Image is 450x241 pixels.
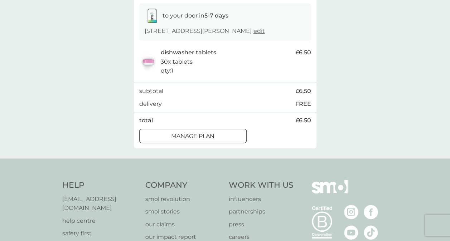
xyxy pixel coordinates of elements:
img: visit the smol Instagram page [344,205,358,219]
span: £6.50 [296,48,311,57]
p: Manage plan [171,132,214,141]
p: qty : 1 [161,66,173,75]
span: £6.50 [296,116,311,125]
p: total [139,116,153,125]
a: smol stories [145,207,222,216]
a: smol revolution [145,195,222,204]
strong: 5-7 days [204,12,228,19]
span: £6.50 [296,87,311,96]
button: Manage plan [139,129,247,143]
p: [STREET_ADDRESS][PERSON_NAME] [145,26,265,36]
h4: Work With Us [229,180,294,191]
a: help centre [62,216,139,226]
img: visit the smol Facebook page [364,205,378,219]
p: dishwasher tablets [161,48,216,57]
h4: Help [62,180,139,191]
p: subtotal [139,87,163,96]
img: visit the smol Tiktok page [364,225,378,240]
a: edit [253,28,265,34]
a: safety first [62,229,139,238]
p: 30x tablets [161,57,193,67]
span: to your door in [163,12,228,19]
p: delivery [139,99,162,109]
img: smol [312,180,348,204]
h4: Company [145,180,222,191]
p: FREE [295,99,311,109]
a: [EMAIL_ADDRESS][DOMAIN_NAME] [62,195,139,213]
a: our claims [145,220,222,229]
img: visit the smol Youtube page [344,225,358,240]
a: press [229,220,294,229]
a: partnerships [229,207,294,216]
a: influencers [229,195,294,204]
